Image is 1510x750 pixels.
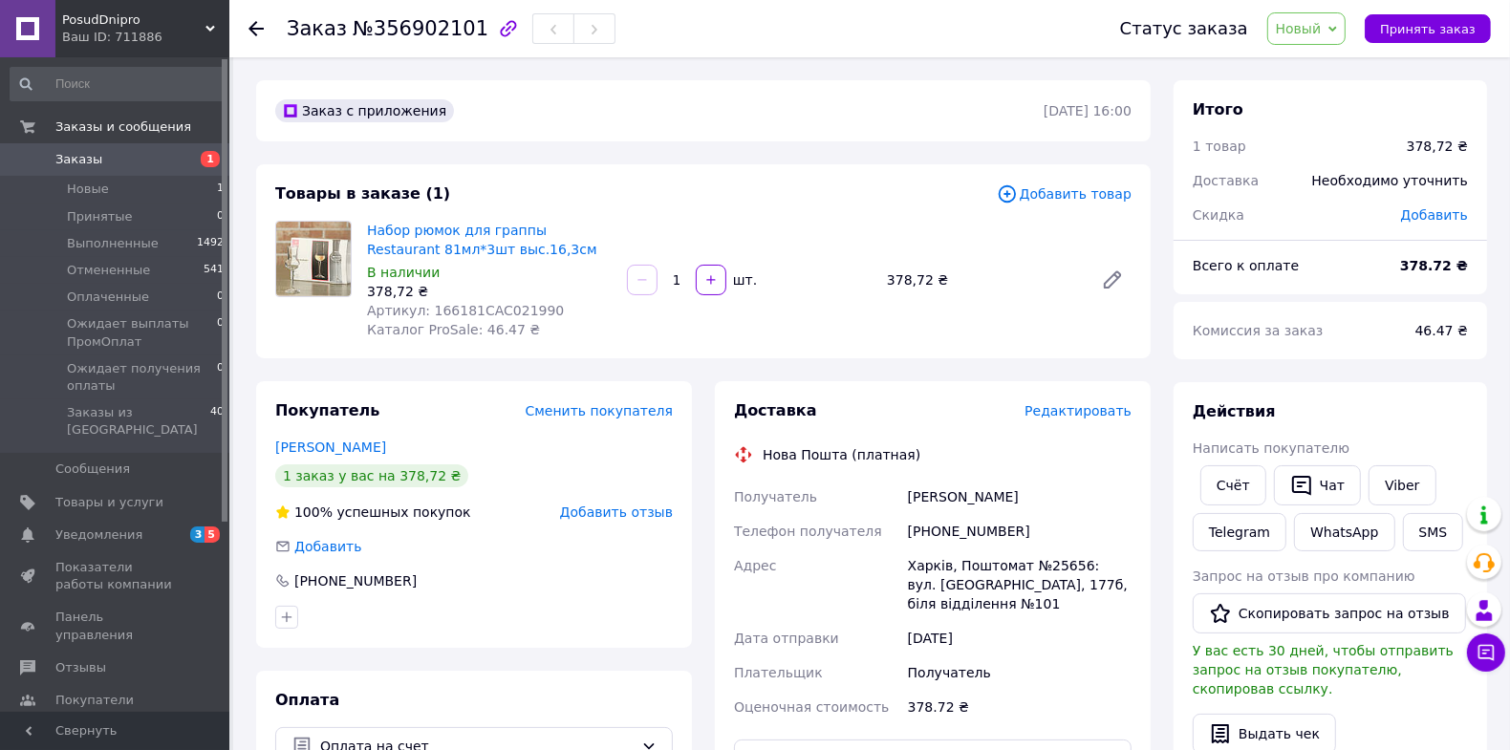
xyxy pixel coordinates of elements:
span: Добавить отзыв [560,504,673,520]
span: Заказы из [GEOGRAPHIC_DATA] [67,404,210,439]
button: Чат с покупателем [1467,633,1505,672]
a: Telegram [1193,513,1286,551]
input: Поиск [10,67,226,101]
img: Набор рюмок для граппы Restaurant 81мл*3шт выс.16,3см [276,222,351,296]
div: Необходимо уточнить [1301,160,1479,202]
span: 0 [217,315,224,350]
span: Заказы и сообщения [55,118,191,136]
div: успешных покупок [275,503,471,522]
span: 541 [204,262,224,279]
span: Артикул: 166181CAC021990 [367,303,564,318]
span: Редактировать [1025,403,1132,418]
span: Сообщения [55,461,130,478]
span: Ожидает получения оплаты [67,360,217,395]
span: Отмененные [67,262,150,279]
a: Viber [1369,465,1435,505]
span: Добавить [294,539,361,554]
div: Статус заказа [1120,19,1248,38]
span: Доставка [734,401,817,419]
span: Адрес [734,558,776,573]
span: 1 [201,151,220,167]
span: PosudDnipro [62,11,205,29]
span: Покупатель [275,401,379,419]
span: Комиссия за заказ [1193,323,1324,338]
span: Принять заказ [1380,22,1476,36]
span: Товары в заказе (1) [275,184,450,203]
span: Уведомления [55,526,142,544]
span: 5 [205,526,220,543]
span: Получатель [734,489,817,504]
span: Товары и услуги [55,494,163,511]
span: Заказ [287,17,347,40]
span: 40 [210,404,224,439]
span: Запрос на отзыв про компанию [1193,568,1415,584]
span: Показатели работы компании [55,559,177,593]
span: В наличии [367,265,440,280]
a: Набор рюмок для граппы Restaurant 81мл*3шт выс.16,3см [367,223,597,257]
button: Принять заказ [1365,14,1491,43]
div: Вернуться назад [248,19,264,38]
span: 3 [190,526,205,543]
span: 1492 [197,235,224,252]
span: Добавить товар [997,183,1132,204]
div: Заказ с приложения [275,99,454,122]
span: Оплаченные [67,289,149,306]
time: [DATE] 16:00 [1044,103,1132,118]
div: 1 заказ у вас на 378,72 ₴ [275,464,468,487]
span: Скидка [1193,207,1244,223]
span: Телефон получателя [734,524,882,539]
button: Cчёт [1200,465,1266,505]
div: 378,72 ₴ [1407,137,1468,156]
span: 46.47 ₴ [1415,323,1468,338]
span: Заказы [55,151,102,168]
span: Панель управления [55,609,177,643]
span: Каталог ProSale: 46.47 ₴ [367,322,540,337]
span: Оплата [275,691,339,709]
span: 0 [217,208,224,225]
span: 100% [294,504,333,520]
span: Итого [1193,100,1243,118]
span: Написать покупателю [1193,440,1349,456]
div: Харків, Поштомат №25656: вул. [GEOGRAPHIC_DATA], 177б, біля відділення №101 [904,548,1135,621]
div: Нова Пошта (платная) [758,445,925,464]
div: шт. [728,270,759,289]
span: Оценочная стоимость [734,699,890,715]
a: WhatsApp [1294,513,1394,551]
div: Получатель [904,655,1135,690]
span: Доставка [1193,173,1259,188]
span: Ожидает выплаты ПромОплат [67,315,217,350]
div: 378,72 ₴ [367,282,612,301]
span: Плательщик [734,665,823,680]
div: [DATE] [904,621,1135,655]
span: 1 товар [1193,139,1246,154]
div: 378,72 ₴ [879,267,1086,293]
span: 1 [217,181,224,198]
span: Сменить покупателя [526,403,673,418]
div: [PHONE_NUMBER] [292,571,419,590]
span: №356902101 [353,17,488,40]
span: 0 [217,360,224,395]
span: Новые [67,181,109,198]
div: [PHONE_NUMBER] [904,514,1135,548]
span: 0 [217,289,224,306]
div: Ваш ID: 711886 [62,29,229,46]
a: Редактировать [1093,261,1132,299]
span: Всего к оплате [1193,258,1299,273]
button: SMS [1403,513,1464,551]
div: [PERSON_NAME] [904,480,1135,514]
a: [PERSON_NAME] [275,439,386,455]
span: Выполненные [67,235,159,252]
span: Принятые [67,208,133,225]
span: Дата отправки [734,631,839,646]
button: Скопировать запрос на отзыв [1193,593,1466,633]
span: Добавить [1401,207,1468,223]
button: Чат [1274,465,1361,505]
span: Покупатели [55,692,134,709]
span: Действия [1193,402,1276,420]
div: 378.72 ₴ [904,690,1135,724]
span: У вас есть 30 дней, чтобы отправить запрос на отзыв покупателю, скопировав ссылку. [1193,643,1454,696]
span: Новый [1276,21,1322,36]
b: 378.72 ₴ [1400,258,1468,273]
span: Отзывы [55,659,106,676]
